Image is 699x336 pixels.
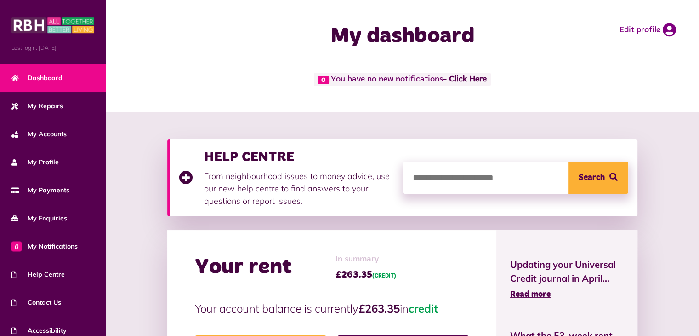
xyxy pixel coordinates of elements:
[195,254,292,281] h2: Your rent
[204,149,394,165] h3: HELP CENTRE
[568,162,628,194] button: Search
[358,301,400,315] strong: £263.35
[11,44,94,52] span: Last login: [DATE]
[510,258,624,301] a: Updating your Universal Credit journal in April... Read more
[510,290,551,299] span: Read more
[11,101,63,111] span: My Repairs
[335,268,396,282] span: £263.35
[11,326,67,336] span: Accessibility
[318,76,329,84] span: 0
[11,214,67,223] span: My Enquiries
[204,170,394,207] p: From neighbourhood issues to money advice, use our new help centre to find answers to your questi...
[11,270,65,279] span: Help Centre
[11,242,78,251] span: My Notifications
[409,301,438,315] span: credit
[510,258,624,285] span: Updating your Universal Credit journal in April...
[443,75,487,84] a: - Click Here
[372,273,396,279] span: (CREDIT)
[579,162,605,194] span: Search
[619,23,676,37] a: Edit profile
[11,129,67,139] span: My Accounts
[335,253,396,266] span: In summary
[11,73,63,83] span: Dashboard
[11,298,61,307] span: Contact Us
[11,241,22,251] span: 0
[11,16,94,35] img: MyRBH
[263,23,542,50] h1: My dashboard
[11,185,69,195] span: My Payments
[195,300,469,317] p: Your account balance is currently in
[11,157,59,167] span: My Profile
[314,73,491,86] span: You have no new notifications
